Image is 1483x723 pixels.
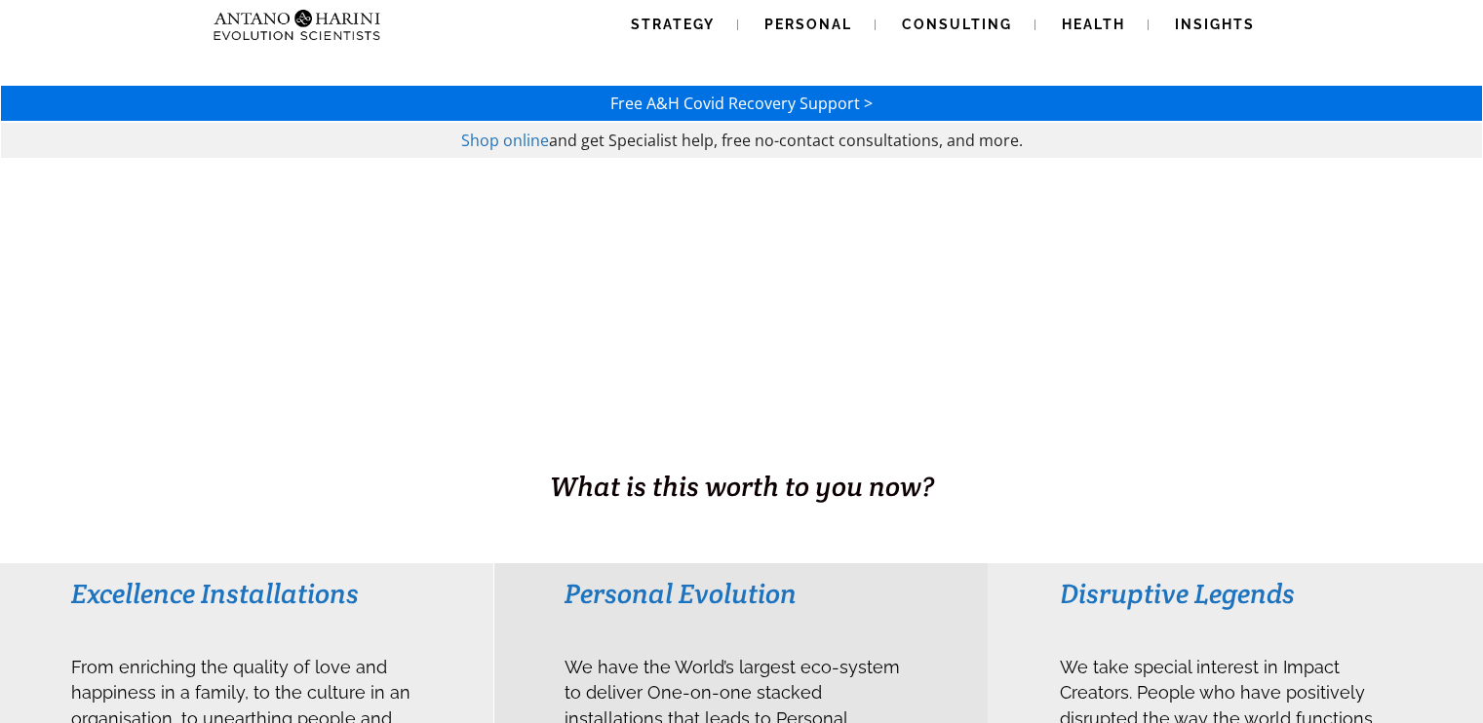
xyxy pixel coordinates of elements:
[550,469,934,504] span: What is this worth to you now?
[1062,17,1125,32] span: Health
[1175,17,1255,32] span: Insights
[71,576,423,611] h3: Excellence Installations
[549,130,1023,151] span: and get Specialist help, free no-contact consultations, and more.
[902,17,1012,32] span: Consulting
[565,576,917,611] h3: Personal Evolution
[1060,576,1412,611] h3: Disruptive Legends
[461,130,549,151] a: Shop online
[610,93,873,114] a: Free A&H Covid Recovery Support >
[764,17,852,32] span: Personal
[2,426,1481,467] h1: BUSINESS. HEALTH. Family. Legacy
[631,17,715,32] span: Strategy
